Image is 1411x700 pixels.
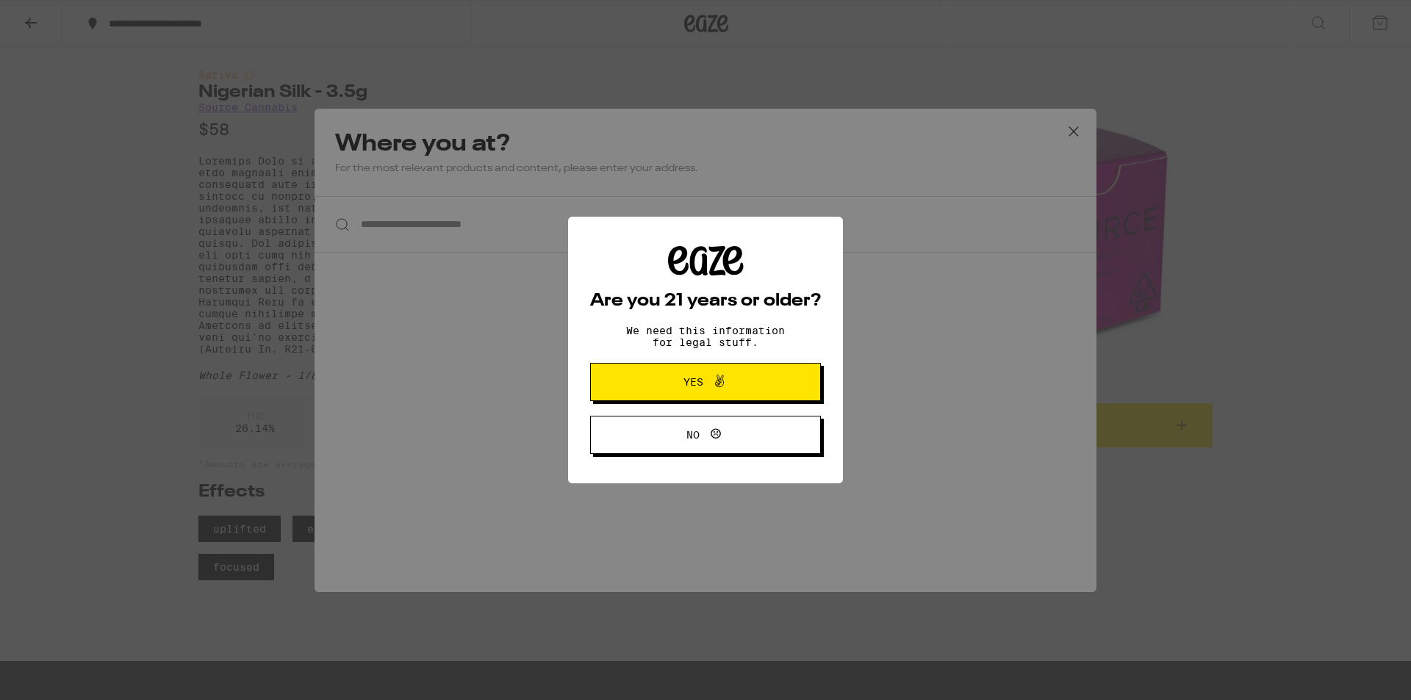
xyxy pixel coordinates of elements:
h2: Are you 21 years or older? [590,292,821,310]
button: Yes [590,363,821,401]
button: No [590,416,821,454]
span: Yes [683,377,703,387]
span: No [686,430,700,440]
p: We need this information for legal stuff. [614,325,797,348]
span: Hi. Need any help? [9,10,106,22]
